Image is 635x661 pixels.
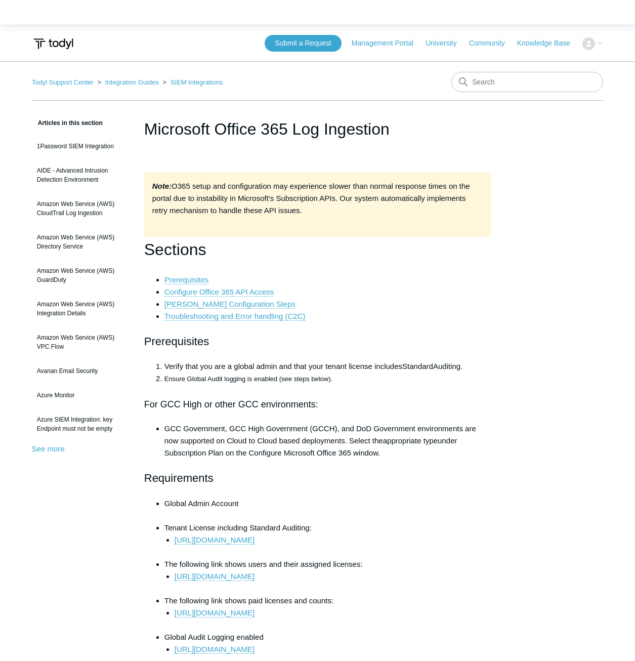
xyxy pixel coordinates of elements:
a: Azure Monitor [32,386,129,405]
li: Integration Guides [96,78,161,86]
a: Configure Office 365 API Access [164,287,274,297]
a: SIEM Integrations [171,78,223,86]
a: Community [469,38,515,49]
a: Submit a Request [265,35,341,52]
span: GCC Government, GCC High Government (GCCH), and DoD Government environments are now supported on ... [164,424,476,445]
a: Amazon Web Service (AWS) GuardDuty [32,261,129,290]
span: Auditing [433,362,460,370]
a: [URL][DOMAIN_NAME] [175,608,255,617]
h1: Microsoft Office 365 Log Ingestion [144,117,491,141]
li: The following link shows users and their assigned licenses: [164,558,491,595]
span: Standard [402,362,433,370]
a: [URL][DOMAIN_NAME] [175,645,255,654]
li: The following link shows paid licenses and counts: [164,595,491,631]
a: Amazon Web Service (AWS) VPC Flow [32,328,129,356]
a: AIDE - Advanced Intrusion Detection Environment [32,161,129,189]
strong: Note: [152,182,172,190]
a: Azure SIEM Integration: key Endpoint must not be empty [32,410,129,438]
a: Integration Guides [105,78,159,86]
span: appropriate type [383,436,438,445]
span: Verify that you are a global admin and that your tenant license includes [164,362,402,370]
li: Todyl Support Center [32,78,96,86]
li: Tenant License including Standard Auditing: [164,522,491,558]
a: Knowledge Base [517,38,580,49]
div: O365 setup and configuration may experience slower than normal response times on the portal due t... [144,172,491,237]
span: For GCC High or other GCC environments: [144,399,318,409]
h2: Prerequisites [144,333,491,350]
a: Avanan Email Security [32,361,129,381]
li: Global Audit Logging enabled [164,631,491,655]
a: Management Portal [352,38,424,49]
a: Amazon Web Service (AWS) Directory Service [32,228,129,256]
a: Amazon Web Service (AWS) CloudTrail Log Ingestion [32,194,129,223]
a: Todyl Support Center [32,78,94,86]
input: Search [451,72,603,92]
a: Troubleshooting and Error handling (C2C) [164,312,306,321]
a: 1Password SIEM Integration [32,137,129,156]
a: [PERSON_NAME] Configuration Steps [164,300,295,309]
a: Prerequisites [164,275,209,284]
span: . [460,362,462,370]
a: University [426,38,467,49]
a: [URL][DOMAIN_NAME] [175,572,255,581]
a: See more [32,444,65,453]
h1: Sections [144,237,491,263]
li: SIEM Integrations [161,78,223,86]
a: [URL][DOMAIN_NAME] [175,535,255,545]
h2: Requirements [144,469,491,487]
img: Todyl Support Center Help Center home page [32,34,75,53]
span: Ensure Global Audit logging is enabled (see steps below). [164,375,332,383]
li: Global Admin Account [164,498,491,522]
a: Amazon Web Service (AWS) Integration Details [32,295,129,323]
span: Articles in this section [32,119,103,127]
